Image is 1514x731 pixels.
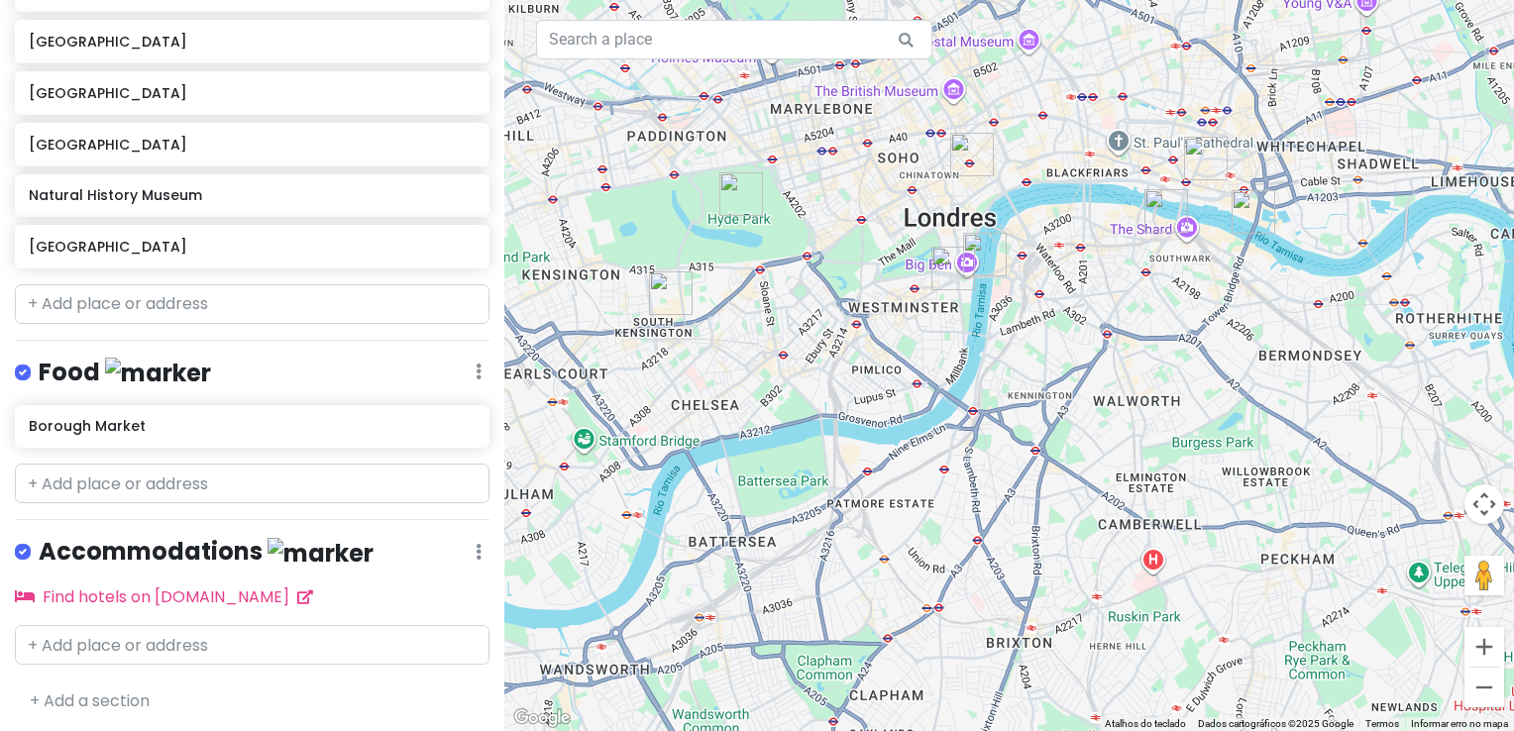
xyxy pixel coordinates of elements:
div: Hyde Park [719,172,763,216]
h6: [GEOGRAPHIC_DATA] [29,238,476,256]
div: Westminster Bridge [963,233,1007,276]
h4: Accommodations [39,536,374,569]
div: Covent Garden [950,133,994,176]
button: Diminuir o zoom [1464,668,1504,707]
div: Tower Bridge [1232,190,1275,234]
a: Termos (abre em uma nova guia) [1365,718,1399,729]
a: Find hotels on [DOMAIN_NAME] [15,585,313,608]
div: Westminster Abbey [931,247,975,290]
button: Controles da câmera no mapa [1464,484,1504,524]
h6: Borough Market [29,417,476,435]
h4: Food [39,357,211,389]
div: Natural History Museum [649,271,693,315]
h6: [GEOGRAPHIC_DATA] [29,84,476,102]
input: + Add place or address [15,464,489,503]
a: + Add a section [30,689,150,712]
input: + Add place or address [15,625,489,665]
button: Arraste o Pegman até o mapa para abrir o Street View [1464,556,1504,595]
input: + Add place or address [15,284,489,324]
span: Dados cartográficos ©2025 Google [1198,718,1353,729]
button: Atalhos do teclado [1105,717,1186,731]
img: marker [268,538,374,569]
input: Search a place [536,20,932,59]
h6: [GEOGRAPHIC_DATA] [29,136,476,154]
img: marker [105,358,211,388]
div: Sky Garden [1184,137,1228,180]
img: Google [509,705,575,731]
h6: Natural History Museum [29,186,476,204]
h6: [GEOGRAPHIC_DATA] [29,33,476,51]
button: Aumentar o zoom [1464,627,1504,667]
a: Abrir esta área no Google Maps (abre uma nova janela) [509,705,575,731]
a: Informar erro no mapa [1411,718,1508,729]
div: Borough Market [1144,189,1188,233]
